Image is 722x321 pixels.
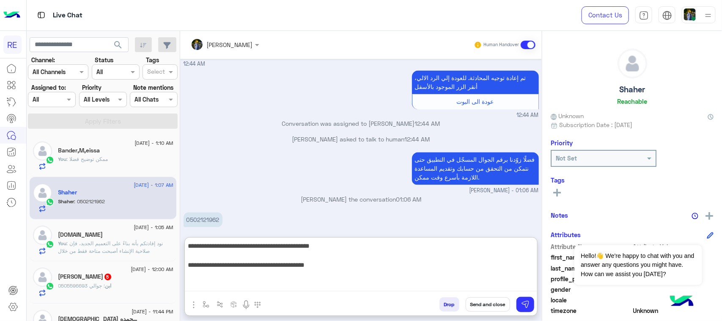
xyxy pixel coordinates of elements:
small: Human Handover [483,42,519,48]
p: [PERSON_NAME] asked to talk to human [184,135,539,144]
img: create order [231,301,237,308]
img: tab [36,10,47,20]
span: 0502121962 [74,198,105,205]
span: [DATE] - 1:07 AM [134,181,173,189]
h5: Shaher [619,85,645,94]
img: tab [639,11,649,20]
span: 12:44 AM [415,120,440,127]
span: null [633,296,714,304]
span: 12:44 AM [517,112,539,120]
button: Trigger scenario [213,297,227,311]
p: Live Chat [53,10,82,21]
span: Unknown [551,111,584,120]
span: ممكن توضيح فضلا [67,156,108,162]
img: select flow [203,301,209,308]
button: Drop [439,297,459,312]
img: defaultAdmin.png [33,141,52,160]
img: defaultAdmin.png [33,268,52,287]
button: Apply Filters [28,113,178,129]
span: 12:44 AM [184,61,206,67]
p: Conversation was assigned to [PERSON_NAME] [184,119,539,128]
a: tab [635,6,652,24]
span: عودة الى البوت [457,98,494,105]
div: RE [3,36,22,54]
img: add [706,212,713,220]
span: 5 [104,274,111,280]
span: You [58,156,67,162]
span: [DATE] - 1:05 AM [134,224,173,231]
img: defaultAdmin.png [618,49,647,78]
h6: Attributes [551,231,581,238]
span: [DATE] - 11:44 PM [132,308,173,315]
span: profile_pic [551,274,631,283]
span: 12:44 AM [405,136,430,143]
span: 01:06 AM [396,196,421,203]
span: Unknown [633,306,714,315]
h6: Priority [551,139,573,147]
img: Trigger scenario [217,301,223,308]
label: Channel: [31,55,55,64]
h5: Shaher [58,189,77,196]
img: userImage [684,8,696,20]
label: Status [95,55,113,64]
h6: Reachable [617,97,647,105]
h5: Abady.SH [58,231,103,238]
label: Assigned to: [31,83,66,92]
p: 20/8/2025, 12:44 AM [412,71,539,94]
span: You [58,240,67,246]
img: WhatsApp [46,198,54,206]
div: Select [146,67,165,78]
img: defaultAdmin.png [33,226,52,245]
button: create order [227,297,241,311]
p: 20/8/2025, 1:07 AM [184,213,222,227]
span: [PERSON_NAME] - 01:06 AM [469,187,539,195]
img: Logo [3,6,20,24]
span: locale [551,296,631,304]
p: 20/8/2025, 1:06 AM [412,152,539,185]
span: search [113,40,123,50]
span: first_name [551,253,631,262]
img: WhatsApp [46,240,54,249]
h6: Tags [551,176,714,184]
span: timezone [551,306,631,315]
img: notes [692,213,698,219]
span: ابن [105,282,112,289]
h5: Bander,M,eissa [58,147,100,154]
img: tab [662,11,672,20]
img: hulul-logo.png [667,287,697,317]
span: [DATE] - 12:00 AM [131,266,173,273]
label: Tags [146,55,159,64]
button: Send and close [466,297,510,312]
img: send voice note [241,300,251,310]
span: Shaher [58,198,74,205]
img: send attachment [189,300,199,310]
span: gender [551,285,631,294]
h5: ابن ربيق [58,273,112,280]
label: Note mentions [133,83,173,92]
span: جوالي 0505596693 [58,282,105,289]
span: last_name [551,264,631,273]
img: profile [703,10,714,21]
h6: Notes [551,211,568,219]
span: Hello!👋 We're happy to chat with you and answer any questions you might have. How can we assist y... [574,245,702,285]
span: Subscription Date : [DATE] [559,120,632,129]
img: make a call [254,302,261,308]
p: [PERSON_NAME] the conversation [184,195,539,204]
span: نود إفادتكم بأنه بناءً على التعميم الجديد، فإن صلاحية الإنشاء أصبحت متاحة فقط من خلال المشرفين في... [58,240,172,285]
span: null [633,285,714,294]
span: [DATE] - 1:10 AM [135,139,173,147]
button: search [108,37,129,55]
button: select flow [199,297,213,311]
img: send message [521,300,530,309]
label: Priority [82,83,102,92]
span: Attribute Name [551,242,631,251]
img: WhatsApp [46,282,54,291]
img: defaultAdmin.png [33,183,52,202]
a: Contact Us [582,6,629,24]
img: WhatsApp [46,156,54,164]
